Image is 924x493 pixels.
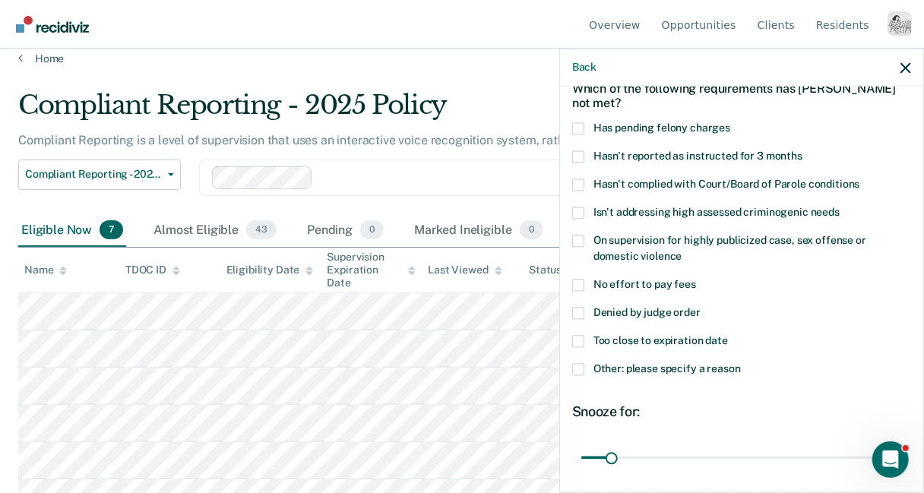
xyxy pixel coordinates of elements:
div: Marked Ineligible [411,214,546,248]
span: On supervision for highly publicized case, sex offense or domestic violence [593,235,866,263]
div: Name [24,264,67,277]
span: 0 [360,220,384,240]
span: Hasn't complied with Court/Board of Parole conditions [593,179,860,191]
span: Compliant Reporting - 2025 Policy [25,168,162,181]
div: Supervision Expiration Date [328,251,416,289]
span: Too close to expiration date [593,335,728,347]
p: Compliant Reporting is a level of supervision that uses an interactive voice recognition system, ... [18,133,825,147]
div: Which of the following requirements has [PERSON_NAME] not met? [572,69,911,122]
span: No effort to pay fees [593,279,696,291]
span: 43 [246,220,277,240]
a: Home [18,52,906,65]
div: Snooze for: [572,404,911,421]
div: Eligibility Date [226,264,314,277]
span: Hasn't reported as instructed for 3 months [593,150,802,163]
img: Recidiviz [16,16,89,33]
div: Almost Eligible [150,214,280,248]
span: 0 [520,220,543,240]
span: Has pending felony charges [593,122,730,134]
span: 7 [100,220,123,240]
div: TDOC ID [125,264,180,277]
div: Compliant Reporting - 2025 Policy [18,90,850,133]
div: Pending [304,214,387,248]
span: Denied by judge order [593,307,701,319]
button: Profile dropdown button [888,11,912,36]
span: Other: please specify a reason [593,363,741,375]
span: Isn't addressing high assessed criminogenic needs [593,207,840,219]
div: Eligible Now [18,214,126,248]
button: Back [572,61,596,74]
div: Status [529,264,562,277]
iframe: Intercom live chat [872,441,909,478]
div: Last Viewed [428,264,502,277]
